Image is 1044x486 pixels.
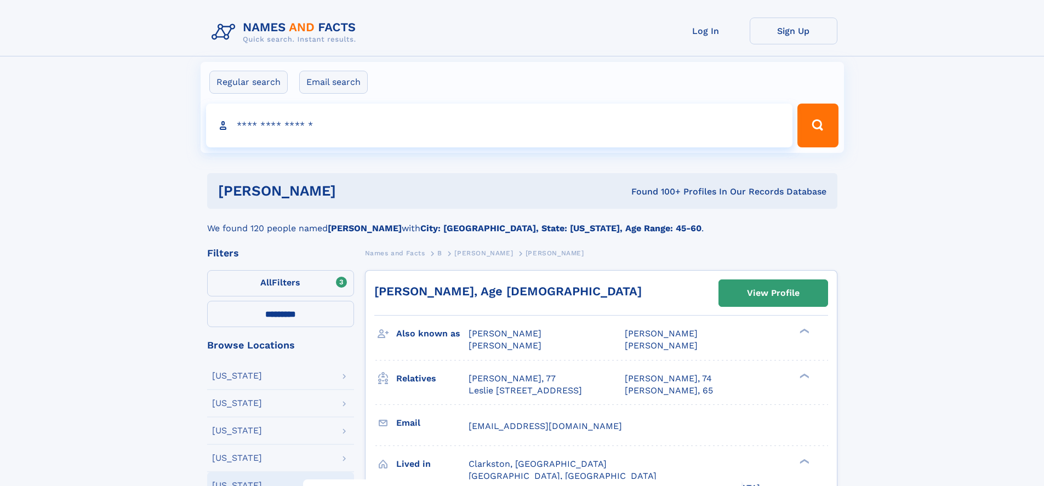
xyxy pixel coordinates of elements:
[797,328,810,335] div: ❯
[207,18,365,47] img: Logo Names and Facts
[218,184,484,198] h1: [PERSON_NAME]
[625,373,712,385] a: [PERSON_NAME], 74
[396,414,469,432] h3: Email
[207,209,837,235] div: We found 120 people named with .
[437,246,442,260] a: B
[209,71,288,94] label: Regular search
[454,249,513,257] span: [PERSON_NAME]
[207,340,354,350] div: Browse Locations
[719,280,828,306] a: View Profile
[469,373,556,385] a: [PERSON_NAME], 77
[207,248,354,258] div: Filters
[328,223,402,233] b: [PERSON_NAME]
[420,223,701,233] b: City: [GEOGRAPHIC_DATA], State: [US_STATE], Age Range: 45-60
[797,372,810,379] div: ❯
[747,281,800,306] div: View Profile
[625,340,698,351] span: [PERSON_NAME]
[396,369,469,388] h3: Relatives
[365,246,425,260] a: Names and Facts
[469,328,541,339] span: [PERSON_NAME]
[483,186,826,198] div: Found 100+ Profiles In Our Records Database
[797,104,838,147] button: Search Button
[625,328,698,339] span: [PERSON_NAME]
[662,18,750,44] a: Log In
[260,277,272,288] span: All
[374,284,642,298] a: [PERSON_NAME], Age [DEMOGRAPHIC_DATA]
[797,458,810,465] div: ❯
[469,421,622,431] span: [EMAIL_ADDRESS][DOMAIN_NAME]
[212,454,262,462] div: [US_STATE]
[437,249,442,257] span: B
[206,104,793,147] input: search input
[299,71,368,94] label: Email search
[212,426,262,435] div: [US_STATE]
[454,246,513,260] a: [PERSON_NAME]
[396,455,469,473] h3: Lived in
[469,471,657,481] span: [GEOGRAPHIC_DATA], [GEOGRAPHIC_DATA]
[750,18,837,44] a: Sign Up
[469,459,607,469] span: Clarkston, [GEOGRAPHIC_DATA]
[212,399,262,408] div: [US_STATE]
[526,249,584,257] span: [PERSON_NAME]
[469,385,582,397] a: Leslie [STREET_ADDRESS]
[207,270,354,296] label: Filters
[396,324,469,343] h3: Also known as
[212,371,262,380] div: [US_STATE]
[469,340,541,351] span: [PERSON_NAME]
[625,385,713,397] a: [PERSON_NAME], 65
